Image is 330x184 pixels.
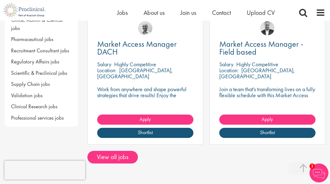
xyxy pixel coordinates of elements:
[262,116,273,122] span: Apply
[5,56,78,68] a: Regulatory Affairs jobs
[11,92,43,99] span: Validation jobs
[180,9,196,17] a: Join us
[11,47,69,54] span: Recruitment Consultant jobs
[97,115,193,125] a: Apply
[97,67,173,80] p: [GEOGRAPHIC_DATA], [GEOGRAPHIC_DATA]
[114,61,156,68] p: Highly Competitive
[11,58,59,65] span: Regulatory Affairs jobs
[97,40,193,56] a: Market Access Manager DACH
[11,103,57,110] span: Clinical Research jobs
[247,9,275,17] a: Upload CV
[138,21,152,35] img: Jake Robinson
[236,61,278,68] p: Highly Competitive
[11,80,50,87] span: Supply Chain jobs
[212,9,231,17] a: Contact
[5,101,78,112] a: Clinical Research jobs
[97,128,193,138] a: Shortlist
[139,116,151,122] span: Apply
[219,61,233,68] span: Salary
[97,86,193,110] p: Work from anywhere and shape powerful strategies that drive results! Enjoy the freedom of remote ...
[309,163,315,169] span: 1
[5,79,78,90] a: Supply Chain jobs
[5,112,78,124] a: Professional services jobs
[11,36,53,43] span: Pharmaceutical jobs
[5,68,78,79] a: Scientific & Preclinical jobs
[5,45,78,56] a: Recruitment Consultant jobs
[11,114,64,121] span: Professional services jobs
[5,15,78,34] a: Office, Admin & Clerical jobs
[144,9,165,17] a: About us
[219,128,315,138] a: Shortlist
[97,67,116,74] span: Location:
[219,115,315,125] a: Apply
[11,69,67,76] span: Scientific & Preclinical jobs
[219,39,303,57] span: Market Access Manager - Field based
[4,161,85,180] iframe: reCAPTCHA
[97,39,177,57] span: Market Access Manager DACH
[5,34,78,45] a: Pharmaceutical jobs
[11,16,63,32] span: Office, Admin & Clerical jobs
[219,67,295,80] p: [GEOGRAPHIC_DATA], [GEOGRAPHIC_DATA]
[219,40,315,56] a: Market Access Manager - Field based
[5,90,78,101] a: Validation jobs
[260,21,274,35] img: Aitor Melia
[97,61,111,68] span: Salary
[219,86,315,104] p: Join a team that's transforming lives on a fully flexible schedule with this Market Access Manage...
[309,163,328,182] img: Chatbot
[219,67,239,74] span: Location:
[117,9,128,17] a: Jobs
[87,151,138,163] a: View all jobs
